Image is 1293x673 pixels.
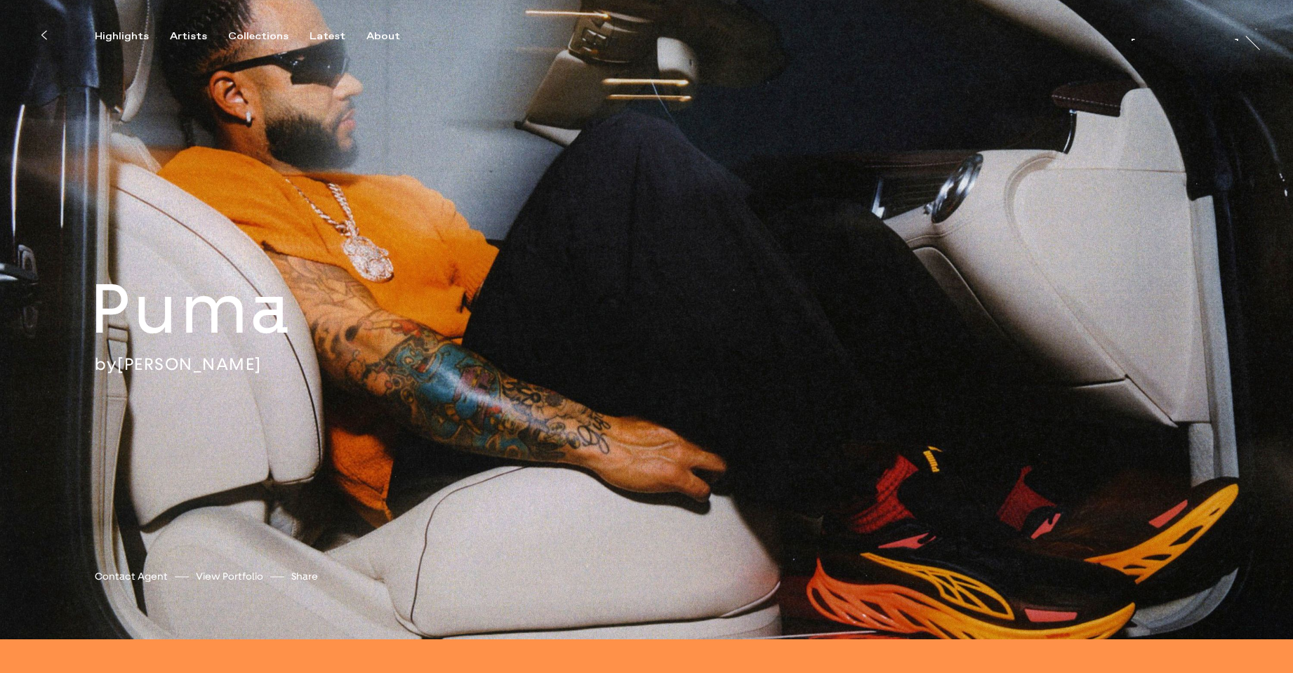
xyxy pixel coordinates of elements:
a: [PERSON_NAME] [117,353,262,374]
button: Share [291,567,318,586]
a: Contact Agent [95,569,168,584]
button: Latest [310,30,366,43]
a: View Portfolio [196,569,263,584]
div: Artists [170,30,207,43]
h2: Puma [91,265,387,353]
div: Latest [310,30,345,43]
span: by [95,353,117,374]
div: Collections [228,30,289,43]
div: About [366,30,400,43]
button: Collections [228,30,310,43]
div: [PERSON_NAME] [1131,40,1239,51]
div: At Trayler [1245,57,1256,116]
button: About [366,30,421,43]
button: Highlights [95,30,170,43]
a: [PERSON_NAME] [1131,27,1239,41]
a: At Trayler [1255,57,1269,114]
div: Highlights [95,30,149,43]
button: Artists [170,30,228,43]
